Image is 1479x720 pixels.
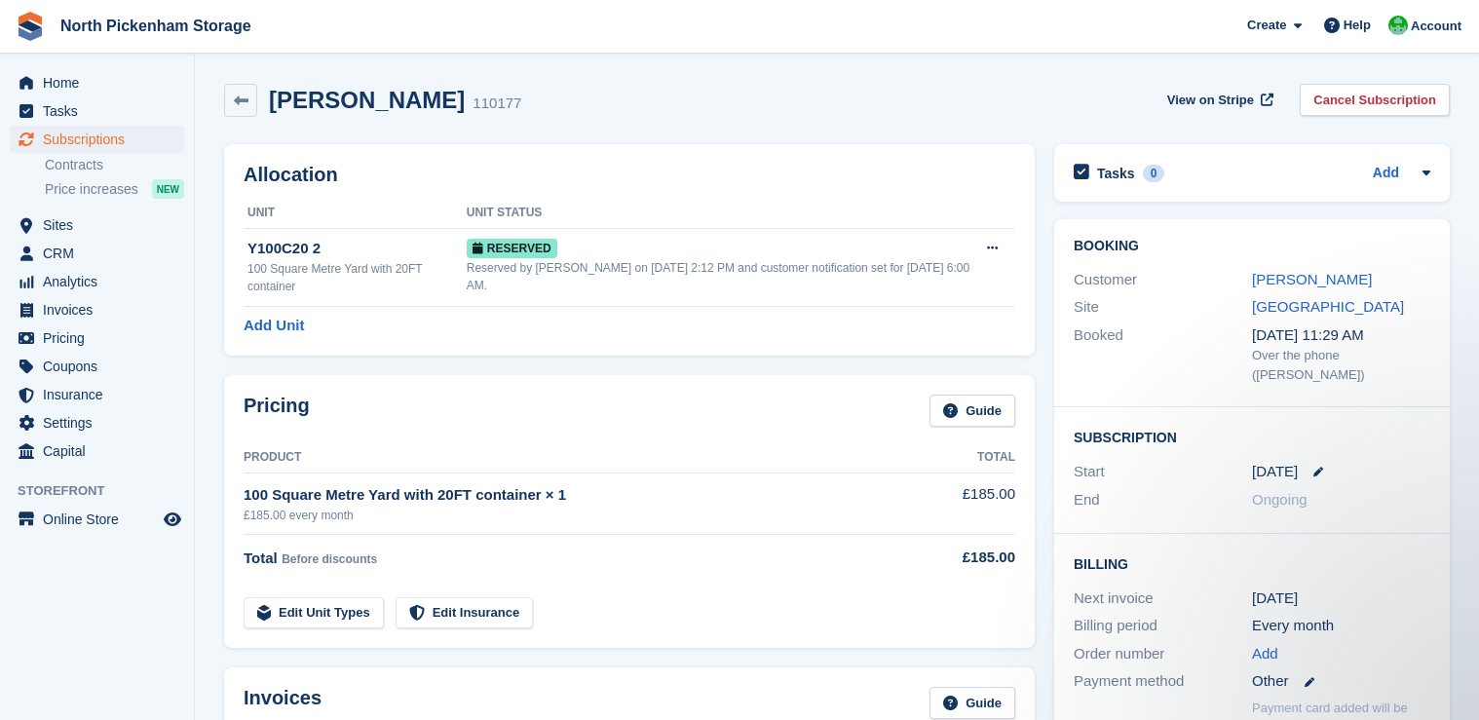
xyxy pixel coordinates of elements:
h2: Pricing [244,395,310,427]
span: Home [43,69,160,96]
h2: [PERSON_NAME] [269,87,465,113]
a: menu [10,296,184,323]
span: Insurance [43,381,160,408]
div: Over the phone ([PERSON_NAME]) [1252,346,1430,384]
span: Analytics [43,268,160,295]
a: Guide [929,687,1015,719]
span: CRM [43,240,160,267]
span: Online Store [43,506,160,533]
span: View on Stripe [1167,91,1254,110]
h2: Invoices [244,687,322,719]
div: Every month [1252,615,1430,637]
div: Start [1074,461,1252,483]
span: Help [1344,16,1371,35]
a: menu [10,324,184,352]
div: Next invoice [1074,587,1252,610]
td: £185.00 [907,473,1015,534]
a: Price increases NEW [45,178,184,200]
div: Billing period [1074,615,1252,637]
a: North Pickenham Storage [53,10,259,42]
h2: Booking [1074,239,1430,254]
div: Site [1074,296,1252,319]
span: Create [1247,16,1286,35]
span: Storefront [18,481,194,501]
a: Preview store [161,508,184,531]
span: Sites [43,211,160,239]
a: menu [10,506,184,533]
a: Add [1252,643,1278,665]
div: Customer [1074,269,1252,291]
span: Capital [43,437,160,465]
th: Unit [244,198,467,229]
a: menu [10,268,184,295]
div: 0 [1143,165,1165,182]
div: Other [1252,670,1430,693]
div: Payment method [1074,670,1252,693]
img: stora-icon-8386f47178a22dfd0bd8f6a31ec36ba5ce8667c1dd55bd0f319d3a0aa187defe.svg [16,12,45,41]
span: Price increases [45,180,138,199]
a: View on Stripe [1159,84,1277,116]
h2: Subscription [1074,427,1430,446]
a: menu [10,69,184,96]
a: menu [10,240,184,267]
a: menu [10,211,184,239]
span: Reserved [467,239,557,258]
div: [DATE] [1252,587,1430,610]
a: Edit Insurance [396,597,534,629]
th: Unit Status [467,198,974,229]
span: Ongoing [1252,491,1308,508]
span: Before discounts [282,552,377,566]
a: menu [10,97,184,125]
a: Add [1373,163,1399,185]
th: Total [907,442,1015,474]
img: Chris Gulliver [1388,16,1408,35]
span: Subscriptions [43,126,160,153]
h2: Allocation [244,164,1015,186]
a: menu [10,437,184,465]
a: Cancel Subscription [1300,84,1450,116]
time: 2025-10-15 00:00:00 UTC [1252,461,1298,483]
div: [DATE] 11:29 AM [1252,324,1430,347]
a: Add Unit [244,315,304,337]
a: Contracts [45,156,184,174]
div: Order number [1074,643,1252,665]
span: Tasks [43,97,160,125]
a: menu [10,353,184,380]
a: [GEOGRAPHIC_DATA] [1252,298,1404,315]
div: Y100C20 2 [247,238,467,260]
div: Reserved by [PERSON_NAME] on [DATE] 2:12 PM and customer notification set for [DATE] 6:00 AM. [467,259,974,294]
div: NEW [152,179,184,199]
a: menu [10,126,184,153]
div: Booked [1074,324,1252,385]
span: Invoices [43,296,160,323]
span: Total [244,549,278,566]
h2: Tasks [1097,165,1135,182]
a: Edit Unit Types [244,597,384,629]
div: £185.00 [907,547,1015,569]
span: Coupons [43,353,160,380]
div: End [1074,489,1252,512]
a: menu [10,381,184,408]
a: menu [10,409,184,436]
th: Product [244,442,907,474]
div: 110177 [473,93,521,115]
a: Guide [929,395,1015,427]
h2: Billing [1074,553,1430,573]
span: Settings [43,409,160,436]
a: [PERSON_NAME] [1252,271,1372,287]
div: £185.00 every month [244,507,907,524]
span: Account [1411,17,1461,36]
div: 100 Square Metre Yard with 20FT container [247,260,467,295]
span: Pricing [43,324,160,352]
div: 100 Square Metre Yard with 20FT container × 1 [244,484,907,507]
